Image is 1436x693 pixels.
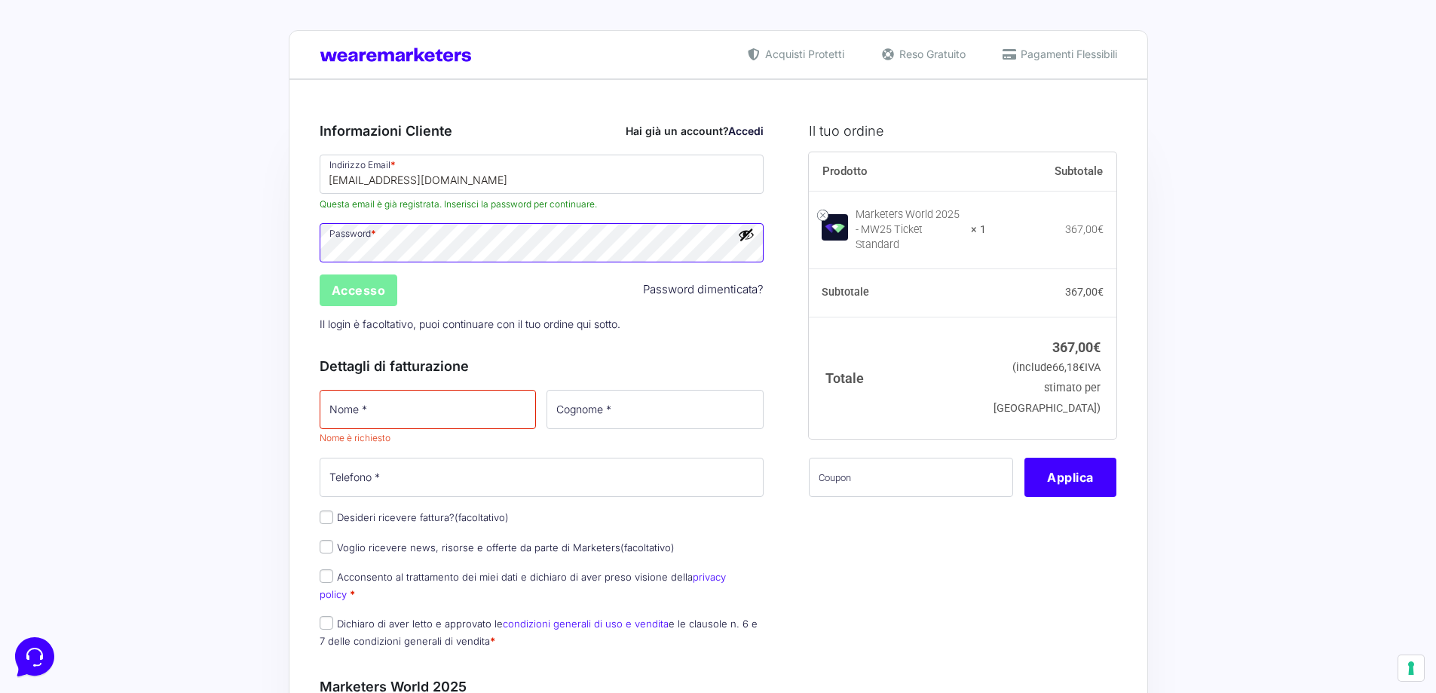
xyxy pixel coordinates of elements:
[1017,46,1117,62] span: Pagamenti Flessibili
[1398,655,1424,681] button: Le tue preferenze relative al consenso per le tecnologie di tracciamento
[320,356,764,376] h3: Dettagli di fatturazione
[12,634,57,679] iframe: Customerly Messenger Launcher
[320,616,333,630] input: Dichiaro di aver letto e approvato lecondizioni generali di uso e venditae le clausole n. 6 e 7 d...
[48,84,78,115] img: dark
[24,84,54,115] img: dark
[320,198,764,211] span: Questa email è già registrata. Inserisci la password per continuare.
[547,390,764,429] input: Cognome *
[320,155,764,194] input: Indirizzo Email *
[896,46,966,62] span: Reso Gratuito
[809,121,1116,141] h3: Il tuo ordine
[12,12,253,36] h2: Ciao da Marketers 👋
[971,222,986,238] strong: × 1
[320,511,333,524] input: Desideri ricevere fattura?(facoltativo)
[728,124,764,137] a: Accedi
[761,46,844,62] span: Acquisti Protetti
[197,484,289,519] button: Aiuto
[986,152,1117,192] th: Subtotale
[455,511,509,523] span: (facoltativo)
[1079,361,1085,374] span: €
[809,458,1013,497] input: Coupon
[1098,286,1104,298] span: €
[320,571,726,600] label: Acconsento al trattamento dei miei dati e dichiaro di aver preso visione della
[72,84,103,115] img: dark
[320,618,758,647] label: Dichiaro di aver letto e approvato le e le clausole n. 6 e 7 delle condizioni generali di vendita
[1098,223,1104,235] span: €
[626,123,764,139] div: Hai già un account?
[1065,223,1104,235] bdi: 367,00
[24,187,118,199] span: Trova una risposta
[320,121,764,141] h3: Informazioni Cliente
[643,281,764,299] a: Password dimenticata?
[232,505,254,519] p: Aiuto
[24,60,128,72] span: Le tue conversazioni
[1052,339,1101,355] bdi: 367,00
[105,484,197,519] button: Messaggi
[809,269,986,317] th: Subtotale
[738,226,755,243] button: Mostra password
[320,274,398,306] input: Accesso
[98,136,222,148] span: Inizia una conversazione
[320,541,675,553] label: Voglio ricevere news, risorse e offerte da parte di Marketers
[620,541,675,553] span: (facoltativo)
[320,432,390,443] span: Nome è richiesto
[320,390,537,429] input: Nome *
[130,505,171,519] p: Messaggi
[809,152,986,192] th: Prodotto
[809,317,986,438] th: Totale
[161,187,277,199] a: Apri Centro Assistenza
[1052,361,1085,374] span: 66,18
[503,618,669,630] a: condizioni generali di uso e vendita
[1065,286,1104,298] bdi: 367,00
[45,505,71,519] p: Home
[320,569,333,583] input: Acconsento al trattamento dei miei dati e dichiaro di aver preso visione dellaprivacy policy
[24,127,277,157] button: Inizia una conversazione
[314,308,770,339] p: Il login è facoltativo, puoi continuare con il tuo ordine qui sotto.
[34,219,246,235] input: Cerca un articolo...
[320,540,333,553] input: Voglio ricevere news, risorse e offerte da parte di Marketers(facoltativo)
[994,361,1101,415] small: (include IVA stimato per [GEOGRAPHIC_DATA])
[1024,458,1116,497] button: Applica
[822,214,848,241] img: Marketers World 2025 - MW25 Ticket Standard
[1093,339,1101,355] span: €
[12,484,105,519] button: Home
[856,207,961,253] div: Marketers World 2025 - MW25 Ticket Standard
[320,458,764,497] input: Telefono *
[320,511,509,523] label: Desideri ricevere fattura?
